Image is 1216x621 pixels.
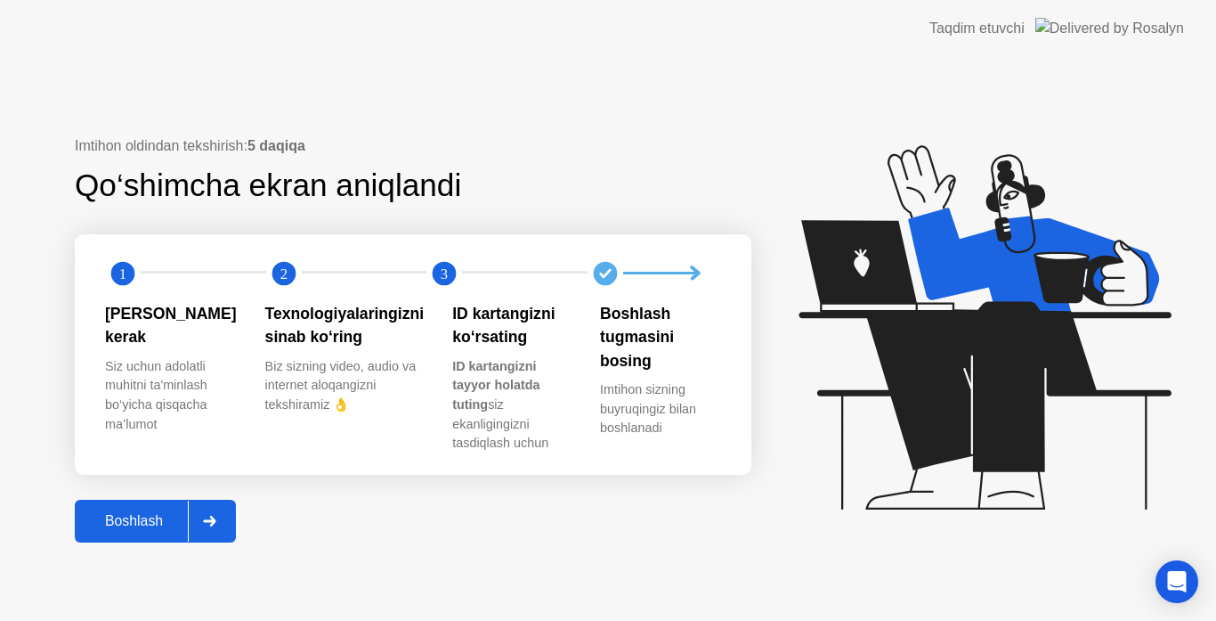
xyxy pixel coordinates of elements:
div: Siz uchun adolatli muhitni ta'minlash bo‘yicha qisqacha ma’lumot [105,357,237,434]
div: Imtihon sizning buyruqingiz bilan boshlanadi [600,380,719,438]
img: Delivered by Rosalyn [1035,18,1184,38]
b: 5 daqiqa [247,138,305,153]
div: Texnologiyalaringizni sinab ko‘ring [265,302,425,349]
div: [PERSON_NAME] kerak [105,302,237,349]
div: Boshlash [80,513,188,529]
b: ID kartangizni tayyor holatda tuting [452,359,539,412]
div: Qo‘shimcha ekran aniqlandi [75,162,702,209]
div: Open Intercom Messenger [1155,560,1198,603]
text: 3 [441,266,448,282]
div: Imtihon oldindan tekshirish: [75,135,751,157]
div: siz ekanligingizni tasdiqlash uchun [452,357,572,453]
div: Taqdim etuvchi [929,18,1025,39]
div: ID kartangizni ko‘rsating [452,302,572,349]
button: Boshlash [75,500,236,543]
text: 1 [119,266,126,282]
text: 2 [280,266,287,282]
div: Biz sizning video, audio va internet aloqangizni tekshiramiz 👌 [265,357,425,415]
div: Boshlash tugmasini bosing [600,302,719,372]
